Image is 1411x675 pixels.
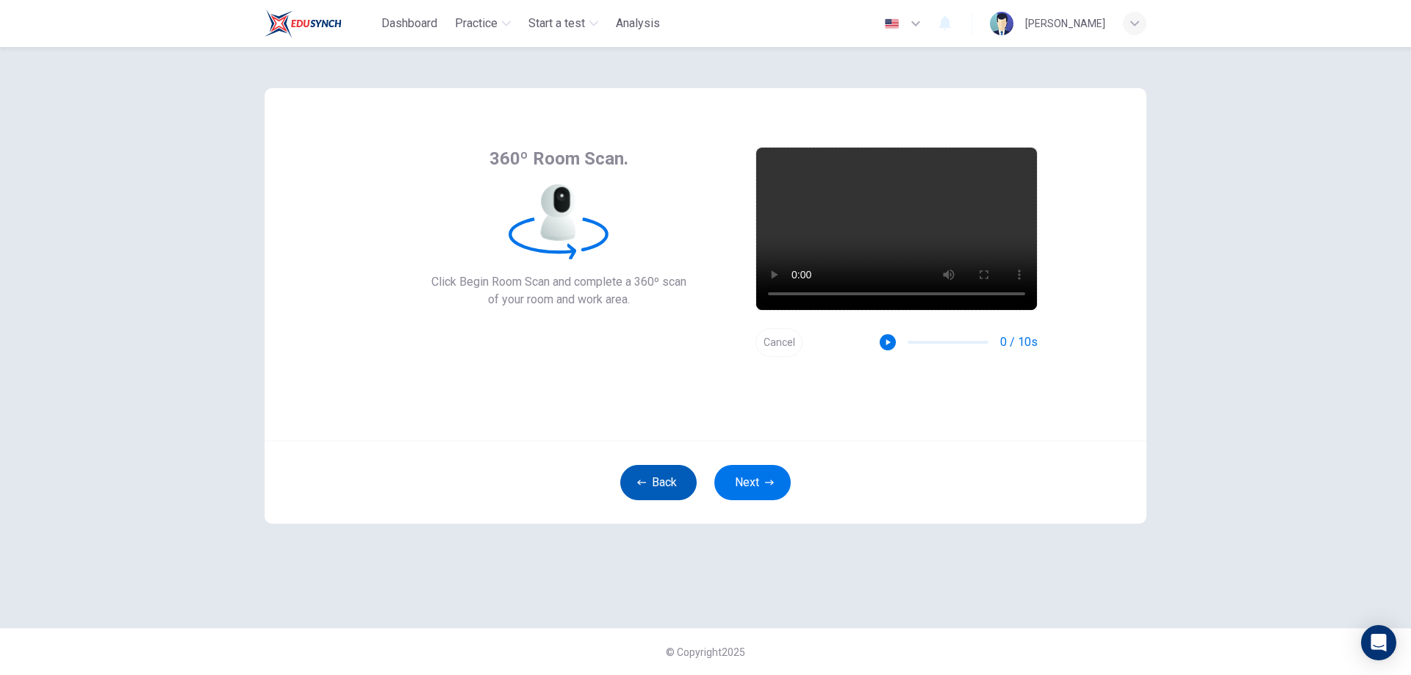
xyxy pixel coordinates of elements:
span: of your room and work area. [431,291,686,308]
span: Click Begin Room Scan and complete a 360º scan [431,273,686,291]
img: Train Test logo [265,9,342,38]
span: Dashboard [381,15,437,32]
button: Cancel [755,328,803,357]
span: 0 / 10s [1000,333,1038,351]
button: Back [620,465,697,500]
span: © Copyright 2025 [666,646,745,658]
button: Practice [449,10,517,37]
span: Start a test [528,15,585,32]
div: [PERSON_NAME] [1025,15,1105,32]
button: Start a test [523,10,604,37]
div: Open Intercom Messenger [1361,625,1396,660]
span: 360º Room Scan. [489,147,628,170]
a: Train Test logo [265,9,376,38]
span: Analysis [616,15,660,32]
button: Next [714,465,791,500]
img: en [883,18,901,29]
button: Dashboard [376,10,443,37]
img: Profile picture [990,12,1013,35]
button: Analysis [610,10,666,37]
span: Practice [455,15,498,32]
